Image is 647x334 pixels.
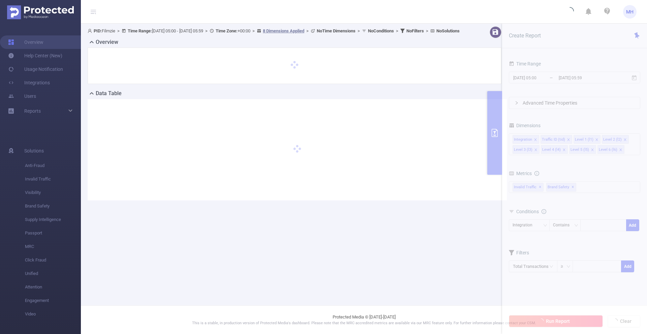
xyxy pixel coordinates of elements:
span: Visibility [25,186,81,199]
p: This is a stable, in production version of Protected Media's dashboard. Please note that the MRC ... [98,321,630,326]
b: No Solutions [436,28,460,33]
a: Reports [24,104,41,118]
a: Integrations [8,76,50,89]
span: MRC [25,240,81,253]
span: > [424,28,430,33]
span: Solutions [24,144,44,158]
span: Supply Intelligence [25,213,81,226]
span: Click Fraud [25,253,81,267]
span: MH [626,5,634,19]
b: No Conditions [368,28,394,33]
span: Anti-Fraud [25,159,81,172]
span: Brand Safety [25,199,81,213]
b: PID: [94,28,102,33]
span: Reports [24,108,41,114]
span: Invalid Traffic [25,172,81,186]
b: Time Range: [128,28,152,33]
span: > [394,28,400,33]
span: Video [25,307,81,321]
i: icon: user [88,29,94,33]
span: Unified [25,267,81,280]
a: Overview [8,35,43,49]
b: No Time Dimensions [317,28,356,33]
h2: Data Table [96,89,122,98]
b: No Filters [406,28,424,33]
span: > [304,28,311,33]
a: Users [8,89,36,103]
span: Passport [25,226,81,240]
h2: Overview [96,38,118,46]
b: Time Zone: [216,28,238,33]
span: Attention [25,280,81,294]
a: Usage Notification [8,62,63,76]
span: > [115,28,122,33]
span: Engagement [25,294,81,307]
footer: Protected Media © [DATE]-[DATE] [81,305,647,334]
a: Help Center (New) [8,49,62,62]
span: > [250,28,257,33]
span: Filmzie [DATE] 05:00 - [DATE] 05:59 +00:00 [88,28,460,33]
span: > [356,28,362,33]
img: Protected Media [7,5,74,19]
u: 8 Dimensions Applied [263,28,304,33]
i: icon: loading [566,7,574,17]
span: > [203,28,210,33]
